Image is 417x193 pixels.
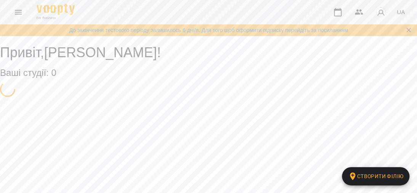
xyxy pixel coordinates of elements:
span: 0 [51,68,56,78]
button: Закрити сповіщення [403,25,414,35]
span: For Business [37,16,75,21]
img: avatar_s.png [375,7,386,18]
a: До закінчення тестового періоду залишилось 6 дні/в. Для того щоб оформити підписку перейдіть за п... [69,26,348,34]
button: UA [394,5,408,19]
span: UA [397,8,405,16]
img: Voopty Logo [37,4,75,15]
button: Menu [9,3,27,21]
